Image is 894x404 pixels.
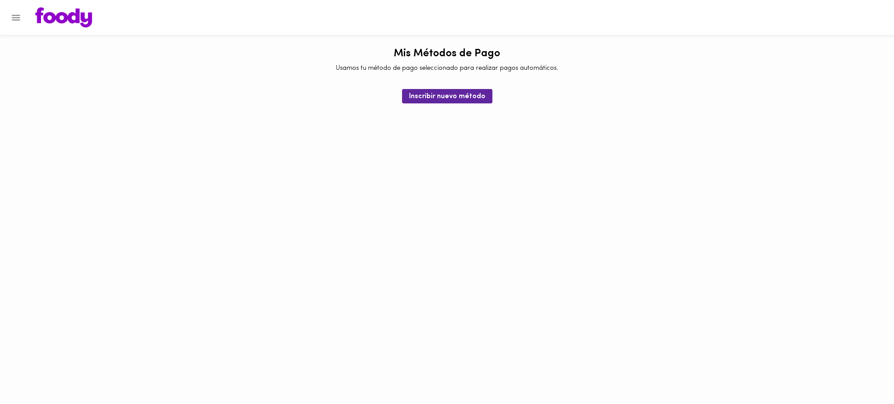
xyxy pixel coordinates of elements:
img: logo.png [35,7,92,27]
h1: Mis Métodos de Pago [394,48,500,59]
button: Inscribir nuevo método [402,89,492,103]
span: Inscribir nuevo método [409,92,485,101]
iframe: Messagebird Livechat Widget [843,353,885,395]
button: Menu [5,7,27,28]
p: Usamos tu método de pago seleccionado para realizar pagos automáticos. [336,64,558,73]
